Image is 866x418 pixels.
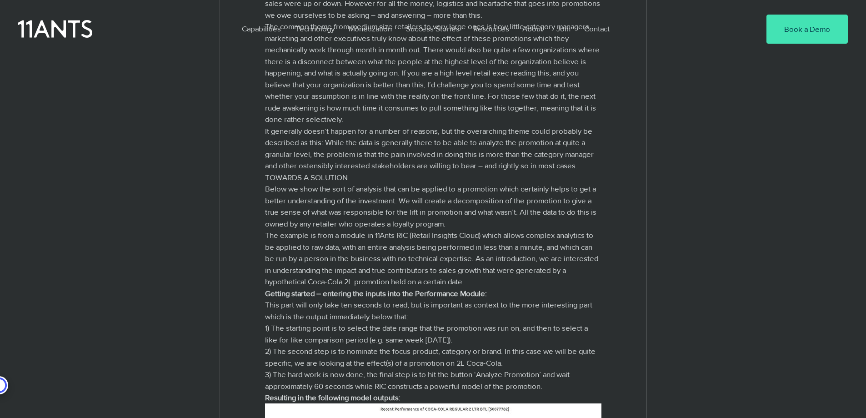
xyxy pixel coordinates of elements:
span: It generally doesn’t happen for a number of reasons, but the overarching theme could probably be ... [265,126,596,170]
a: Resources [466,18,516,39]
span: 2) The second step is to nominate the focus product, category or brand. In this case we will be q... [265,347,597,367]
a: Book a Demo [766,15,848,44]
p: About [518,18,547,39]
span: TOWARDS A SOLUTION [265,173,347,181]
span: This part will only take ten seconds to read, but is important as context to the more interesting... [265,300,594,321]
p: Technology [290,18,339,39]
span: The example is from a module in 11Ants RIC (Retail Insights Cloud) which allows complex analytics... [265,231,600,286]
span: Getting started – entering the inputs into the Performance Module: [265,289,487,297]
a: About [516,18,550,39]
span: 1) The starting point is to select the date range that the promotion was run on, and then to sele... [265,323,590,344]
span: Resulting in the following model outputs: [265,393,400,402]
span: 3) The hard work is now done, the final step is to hit the button ‘Analyze Promotion’ and wait ap... [265,370,571,390]
span: Below we show the sort of analysis that can be applied to a promotion which certainly helps to ge... [265,184,598,228]
p: Success Stories [401,18,464,39]
p: Monetization [344,18,396,39]
span: The common theme from medium size retailers to very large ones is how little category managers, m... [265,22,601,123]
p: Join [552,18,575,39]
a: Join [550,18,577,39]
a: Capabilities [235,18,288,39]
p: Contact [580,18,614,39]
nav: Site [235,18,739,39]
span: Book a Demo [784,24,830,35]
a: Contact [577,18,617,39]
p: Capabilities [237,18,285,39]
a: Success Stories [399,18,466,39]
a: Monetization [342,18,399,39]
p: Resources [469,18,514,39]
a: Technology [288,18,342,39]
